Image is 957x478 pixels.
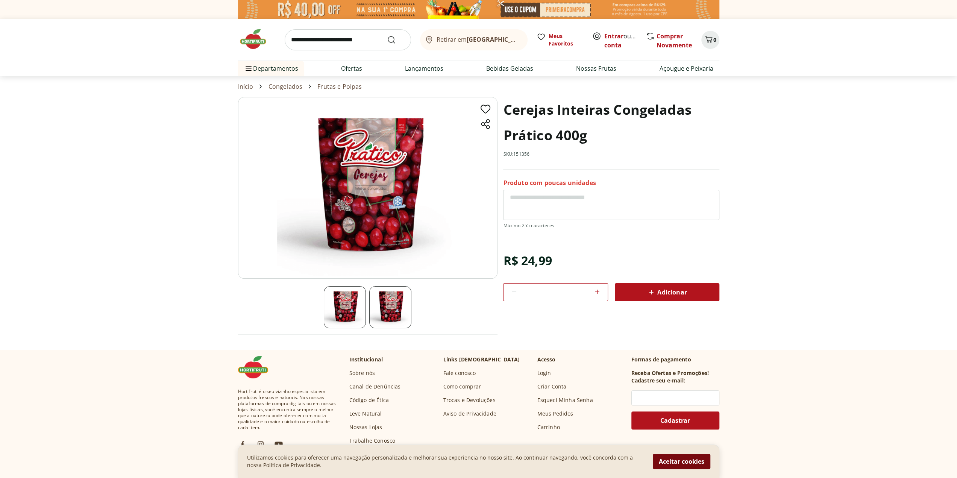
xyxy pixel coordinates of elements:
a: Sobre nós [349,369,375,377]
a: Açougue e Peixaria [659,64,713,73]
span: 0 [713,36,716,43]
p: Links [DEMOGRAPHIC_DATA] [443,356,520,363]
img: fb [238,440,247,449]
a: Início [238,83,253,90]
p: Utilizamos cookies para oferecer uma navegação personalizada e melhorar sua experiencia no nosso ... [247,454,644,469]
span: Hortifruti é o seu vizinho especialista em produtos frescos e naturais. Nas nossas plataformas de... [238,388,337,431]
button: Cadastrar [631,411,719,429]
a: Trabalhe Conosco [349,437,396,445]
h1: Cerejas Inteiras Congeladas Prático 400g [503,97,719,148]
h3: Receba Ofertas e Promoções! [631,369,709,377]
a: Entrar [604,32,623,40]
p: SKU: 151356 [503,151,529,157]
img: ytb [274,440,283,449]
a: Como comprar [443,383,481,390]
a: Canal de Denúncias [349,383,401,390]
a: Nossas Lojas [349,423,382,431]
a: Lançamentos [405,64,443,73]
a: Carrinho [537,423,560,431]
span: Departamentos [244,59,298,77]
p: Formas de pagamento [631,356,719,363]
span: Cadastrar [660,417,690,423]
button: Menu [244,59,253,77]
button: Aceitar cookies [653,454,710,469]
h3: Cadastre seu e-mail: [631,377,685,384]
a: Meus Pedidos [537,410,573,417]
span: Retirar em [437,36,520,43]
img: ig [256,440,265,449]
p: Acesso [537,356,556,363]
img: Principal [238,97,497,279]
button: Adicionar [615,283,719,301]
img: Principal [369,286,411,328]
a: Nossas Frutas [576,64,616,73]
input: search [285,29,411,50]
p: Produto com poucas unidades [503,179,596,187]
a: Fale conosco [443,369,476,377]
a: Esqueci Minha Senha [537,396,593,404]
b: [GEOGRAPHIC_DATA]/[GEOGRAPHIC_DATA] [467,35,593,44]
a: Comprar Novamente [657,32,692,49]
span: Adicionar [647,288,687,297]
button: Carrinho [701,31,719,49]
a: Ofertas [341,64,362,73]
img: Hortifruti [238,28,276,50]
span: Meus Favoritos [549,32,583,47]
div: R$ 24,99 [503,250,552,271]
a: Código de Ética [349,396,389,404]
a: Aviso de Privacidade [443,410,496,417]
a: Bebidas Geladas [486,64,533,73]
a: Criar Conta [537,383,567,390]
button: Retirar em[GEOGRAPHIC_DATA]/[GEOGRAPHIC_DATA] [420,29,528,50]
a: Leve Natural [349,410,382,417]
a: Frutas e Polpas [317,83,362,90]
a: Congelados [268,83,302,90]
a: Criar conta [604,32,646,49]
button: Submit Search [387,35,405,44]
a: Meus Favoritos [537,32,583,47]
img: Hortifruti [238,356,276,378]
p: Institucional [349,356,383,363]
a: Login [537,369,551,377]
img: Principal [324,286,366,328]
a: Trocas e Devoluções [443,396,496,404]
span: ou [604,32,638,50]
